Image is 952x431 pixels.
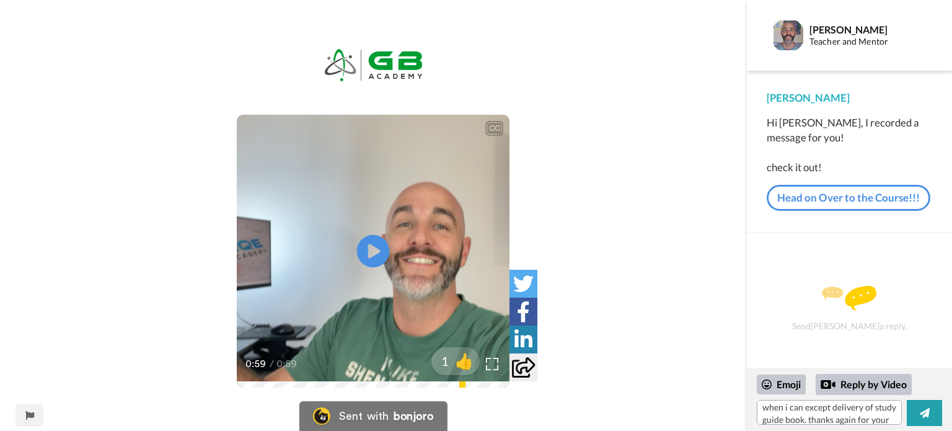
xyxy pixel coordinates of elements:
textarea: 👏thanks [PERSON_NAME], i love the course , so far everything is good . in future , if i have doub... [757,400,902,425]
span: 0:59 [276,357,298,371]
span: / [270,357,274,371]
div: [PERSON_NAME] [809,24,919,35]
a: Bonjoro LogoSent withbonjoro [299,401,447,431]
div: CC [487,122,502,135]
span: 👍 [449,351,480,371]
div: Send [PERSON_NAME] a reply. [764,254,935,362]
div: Emoji [757,375,806,394]
div: Reply by Video [821,377,835,392]
span: 1 [431,352,449,370]
div: Hi [PERSON_NAME], I recorded a message for you! check it out! [767,115,932,175]
img: 9df2fd7f-c136-4a3b-8f26-35812e74c8e9 [314,40,433,90]
div: Teacher and Mentor [809,37,919,47]
div: Reply by Video [816,374,912,395]
img: Profile Image [773,20,803,50]
div: bonjoro [394,411,433,422]
img: Bonjoro Logo [313,407,330,425]
button: 1👍 [431,347,480,375]
a: Head on Over to the Course!!! [767,185,930,211]
span: 0:59 [245,357,267,371]
div: Sent with [339,411,389,422]
div: [PERSON_NAME] [767,91,932,105]
img: message.svg [822,286,876,311]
